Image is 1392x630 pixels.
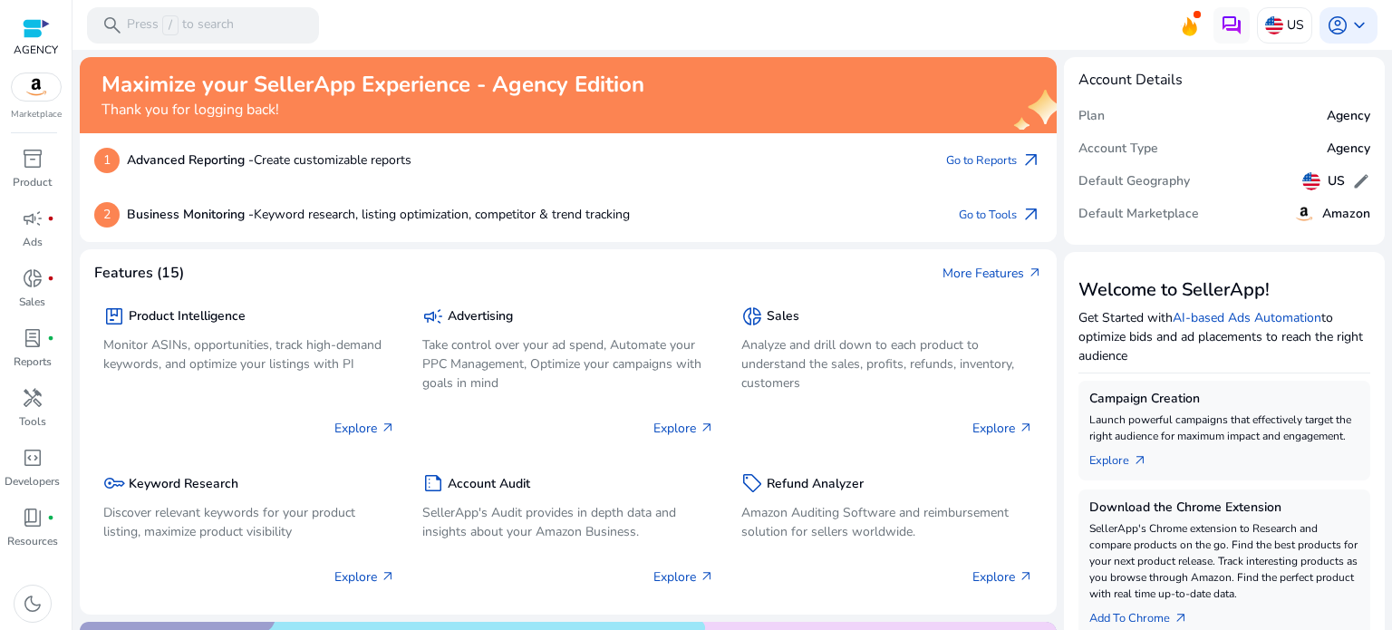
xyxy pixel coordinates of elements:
[47,275,54,282] span: fiber_manual_record
[334,567,395,586] p: Explore
[448,309,513,325] h5: Advertising
[1089,602,1203,627] a: Add To Chrome
[448,477,530,492] h5: Account Audit
[22,267,43,289] span: donut_small
[101,15,123,36] span: search
[12,73,61,101] img: amazon.svg
[1348,15,1370,36] span: keyboard_arrow_down
[22,507,43,528] span: book_4
[1089,444,1162,470] a: Explorearrow_outward
[767,309,799,325] h5: Sales
[946,148,1042,173] a: Go to Reportsarrow_outward
[1020,150,1042,171] span: arrow_outward
[653,567,714,586] p: Explore
[1265,16,1283,34] img: us.svg
[1089,520,1359,602] p: SellerApp's Chrome extension to Research and compare products on the go. Find the best products f...
[22,208,43,229] span: campaign
[13,174,52,190] p: Product
[422,503,714,541] p: SellerApp's Audit provides in depth data and insights about your Amazon Business.
[103,472,125,494] span: key
[381,421,395,435] span: arrow_outward
[1028,266,1042,280] span: arrow_outward
[1078,72,1183,89] h4: Account Details
[334,419,395,438] p: Explore
[700,421,714,435] span: arrow_outward
[1327,141,1370,157] h5: Agency
[1078,279,1370,301] h3: Welcome to SellerApp!
[1019,421,1033,435] span: arrow_outward
[1174,611,1188,625] span: arrow_outward
[11,108,62,121] p: Marketplace
[1287,9,1304,41] p: US
[741,335,1033,393] p: Analyze and drill down to each product to understand the sales, profits, refunds, inventory, cust...
[972,419,1033,438] p: Explore
[700,569,714,584] span: arrow_outward
[741,305,763,327] span: donut_small
[5,473,60,489] p: Developers
[1078,308,1370,365] p: Get Started with to optimize bids and ad placements to reach the right audience
[94,148,120,173] p: 1
[129,477,238,492] h5: Keyword Research
[1327,109,1370,124] h5: Agency
[422,335,714,393] p: Take control over your ad spend, Automate your PPC Management, Optimize your campaigns with goals...
[1089,412,1359,444] p: Launch powerful campaigns that effectively target the right audience for maximum impact and engag...
[22,447,43,469] span: code_blocks
[1078,109,1105,124] h5: Plan
[103,305,125,327] span: package
[1328,174,1345,189] h5: US
[1089,392,1359,407] h5: Campaign Creation
[94,202,120,228] p: 2
[653,419,714,438] p: Explore
[7,533,58,549] p: Resources
[23,234,43,250] p: Ads
[101,72,644,98] h2: Maximize your SellerApp Experience - Agency Edition
[1078,174,1190,189] h5: Default Geography
[767,477,864,492] h5: Refund Analyzer
[381,569,395,584] span: arrow_outward
[101,102,644,119] h4: Thank you for logging back!
[1327,15,1348,36] span: account_circle
[47,514,54,521] span: fiber_manual_record
[14,354,52,370] p: Reports
[1173,309,1321,326] a: AI-based Ads Automation
[22,387,43,409] span: handyman
[94,265,184,282] h4: Features (15)
[972,567,1033,586] p: Explore
[422,472,444,494] span: summarize
[127,150,411,170] p: Create customizable reports
[959,202,1042,228] a: Go to Toolsarrow_outward
[22,148,43,170] span: inventory_2
[103,503,395,541] p: Discover relevant keywords for your product listing, maximize product visibility
[1302,172,1320,190] img: us.svg
[1019,569,1033,584] span: arrow_outward
[127,206,254,223] b: Business Monitoring -
[103,335,395,373] p: Monitor ASINs, opportunities, track high-demand keywords, and optimize your listings with PI
[127,205,630,224] p: Keyword research, listing optimization, competitor & trend tracking
[1089,500,1359,516] h5: Download the Chrome Extension
[1293,203,1315,225] img: amazon.svg
[422,305,444,327] span: campaign
[127,151,254,169] b: Advanced Reporting -
[1133,453,1147,468] span: arrow_outward
[129,309,246,325] h5: Product Intelligence
[1078,207,1199,222] h5: Default Marketplace
[162,15,179,35] span: /
[19,294,45,310] p: Sales
[1352,172,1370,190] span: edit
[14,42,58,58] p: AGENCY
[942,264,1042,283] a: More Featuresarrow_outward
[22,593,43,615] span: dark_mode
[127,15,234,35] p: Press to search
[1322,207,1370,222] h5: Amazon
[47,334,54,342] span: fiber_manual_record
[741,503,1033,541] p: Amazon Auditing Software and reimbursement solution for sellers worldwide.
[19,413,46,430] p: Tools
[1078,141,1158,157] h5: Account Type
[741,472,763,494] span: sell
[22,327,43,349] span: lab_profile
[1020,204,1042,226] span: arrow_outward
[47,215,54,222] span: fiber_manual_record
